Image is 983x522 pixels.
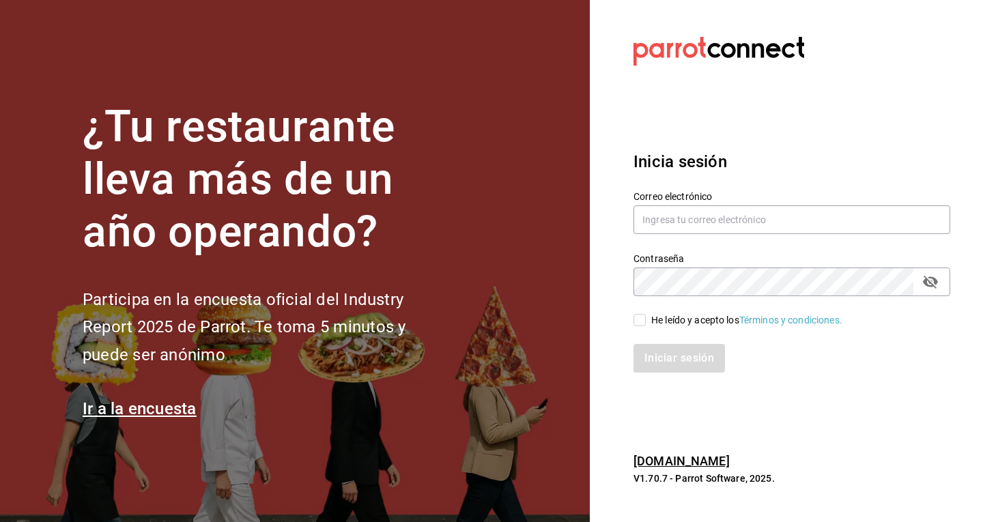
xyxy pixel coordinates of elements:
[633,205,950,234] input: Ingresa tu correo electrónico
[83,101,451,258] h1: ¿Tu restaurante lleva más de un año operando?
[633,192,950,201] label: Correo electrónico
[633,472,950,485] p: V1.70.7 - Parrot Software, 2025.
[739,315,842,325] a: Términos y condiciones.
[919,270,942,293] button: passwordField
[633,254,950,263] label: Contraseña
[651,313,842,328] div: He leído y acepto los
[633,454,730,468] a: [DOMAIN_NAME]
[83,286,451,369] h2: Participa en la encuesta oficial del Industry Report 2025 de Parrot. Te toma 5 minutos y puede se...
[83,399,197,418] a: Ir a la encuesta
[633,149,950,174] h3: Inicia sesión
